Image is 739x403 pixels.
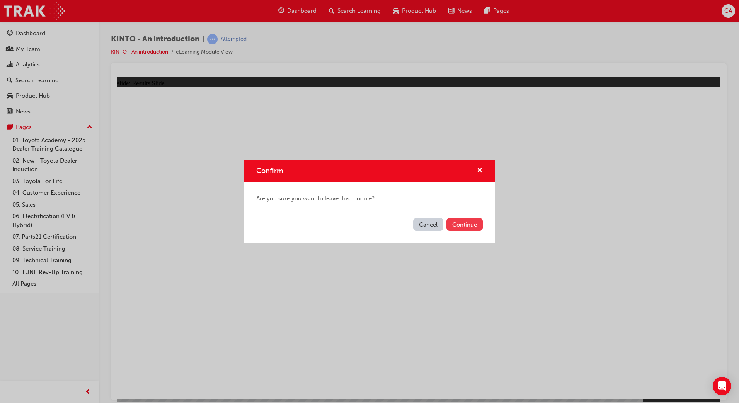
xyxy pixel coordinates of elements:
button: cross-icon [477,166,483,176]
button: Cancel [413,218,443,231]
div: Are you sure you want to leave this module? [244,182,495,215]
button: Continue [446,218,483,231]
span: cross-icon [477,168,483,174]
span: Confirm [256,166,283,175]
div: Open Intercom Messenger [713,377,731,395]
div: Confirm [244,160,495,243]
